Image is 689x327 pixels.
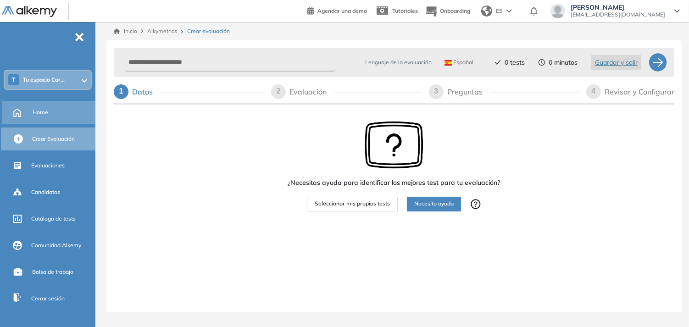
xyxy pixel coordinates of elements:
[31,241,81,249] span: Comunidad Alkemy
[31,161,65,170] span: Evaluaciones
[425,1,470,21] button: Onboarding
[481,6,492,17] img: world
[32,135,75,143] span: Crear Evaluación
[445,60,452,66] img: ESP
[440,7,470,14] span: Onboarding
[605,84,674,99] div: Revisar y Configurar
[33,108,48,116] span: Home
[114,84,264,99] div: 1Datos
[595,57,638,67] span: Guardar y salir
[277,87,281,95] span: 2
[365,58,432,67] span: Lenguaje de la evaluación
[31,188,60,196] span: Candidatos
[445,59,473,66] span: Español
[12,76,16,83] span: T
[315,200,390,208] span: Seleccionar mis propios tests
[496,7,503,15] span: ES
[571,11,665,18] span: [EMAIL_ADDRESS][DOMAIN_NAME]
[591,55,641,70] button: Guardar y salir
[187,27,230,35] span: Crear evaluación
[23,76,65,83] span: Tu espacio Car...
[407,197,461,211] button: Necesito ayuda
[447,84,490,99] div: Preguntas
[317,7,367,14] span: Agendar una demo
[505,58,525,67] span: 0 tests
[32,268,73,276] span: Bolsa de trabajo
[495,59,501,66] span: check
[571,4,665,11] span: [PERSON_NAME]
[539,59,545,66] span: clock-circle
[2,6,57,17] img: Logo
[288,178,500,188] span: ¿Necesitas ayuda para identificar los mejores test para tu evaluación?
[414,200,454,208] span: Necesito ayuda
[434,87,438,95] span: 3
[289,84,334,99] div: Evaluación
[31,215,76,223] span: Catálogo de tests
[132,84,160,99] div: Datos
[119,87,123,95] span: 1
[392,7,418,14] span: Tutoriales
[307,5,367,16] a: Agendar una demo
[506,9,512,13] img: arrow
[307,197,398,211] button: Seleccionar mis propios tests
[549,58,578,67] span: 0 minutos
[592,87,596,95] span: 4
[31,294,65,303] span: Cerrar sesión
[147,28,177,34] span: Alkymetrics
[114,27,137,35] a: Inicio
